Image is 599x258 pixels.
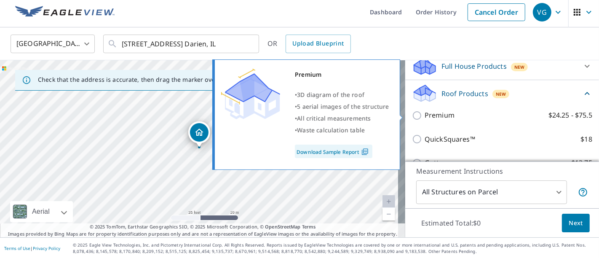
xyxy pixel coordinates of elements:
[412,56,592,76] div: Full House ProductsNew
[578,187,588,197] span: Your report will include each building or structure inside the parcel boundary. In some cases, du...
[297,126,365,134] span: Waste calculation table
[425,158,446,168] p: Gutter
[221,69,280,119] img: Premium
[441,61,507,71] p: Full House Products
[10,201,73,222] div: Aerial
[571,158,592,168] p: $13.75
[295,145,372,158] a: Download Sample Report
[414,214,488,232] p: Estimated Total: $0
[412,83,592,103] div: Roof ProductsNew
[533,3,551,21] div: VG
[425,110,455,121] p: Premium
[265,223,300,230] a: OpenStreetMap
[4,245,30,251] a: Terms of Use
[188,121,210,148] div: Dropped pin, building 1, Residential property, 9S149 Portsmouth Ct Darien, IL 60561
[295,124,389,136] div: •
[295,69,389,81] div: Premium
[562,214,590,233] button: Next
[581,134,592,145] p: $18
[29,201,52,222] div: Aerial
[302,223,316,230] a: Terms
[38,76,281,83] p: Check that the address is accurate, then drag the marker over the correct structure.
[33,245,60,251] a: Privacy Policy
[416,180,567,204] div: All Structures on Parcel
[122,32,242,56] input: Search by address or latitude-longitude
[11,32,95,56] div: [GEOGRAPHIC_DATA]
[267,35,351,53] div: OR
[73,242,595,255] p: © 2025 Eagle View Technologies, Inc. and Pictometry International Corp. All Rights Reserved. Repo...
[295,89,389,101] div: •
[359,148,371,156] img: Pdf Icon
[382,208,395,220] a: Current Level 20, Zoom Out
[286,35,350,53] a: Upload Blueprint
[297,114,371,122] span: All critical measurements
[569,218,583,228] span: Next
[416,166,588,176] p: Measurement Instructions
[15,6,115,19] img: EV Logo
[292,38,344,49] span: Upload Blueprint
[496,91,506,97] span: New
[514,64,525,70] span: New
[297,91,364,99] span: 3D diagram of the roof
[468,3,525,21] a: Cancel Order
[90,223,316,231] span: © 2025 TomTom, Earthstar Geographics SIO, © 2025 Microsoft Corporation, ©
[425,134,475,145] p: QuickSquares™
[297,102,389,110] span: 5 aerial images of the structure
[4,246,60,251] p: |
[441,89,488,99] p: Roof Products
[548,110,592,121] p: $24.25 - $75.5
[295,113,389,124] div: •
[382,195,395,208] a: Current Level 20, Zoom In Disabled
[295,101,389,113] div: •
